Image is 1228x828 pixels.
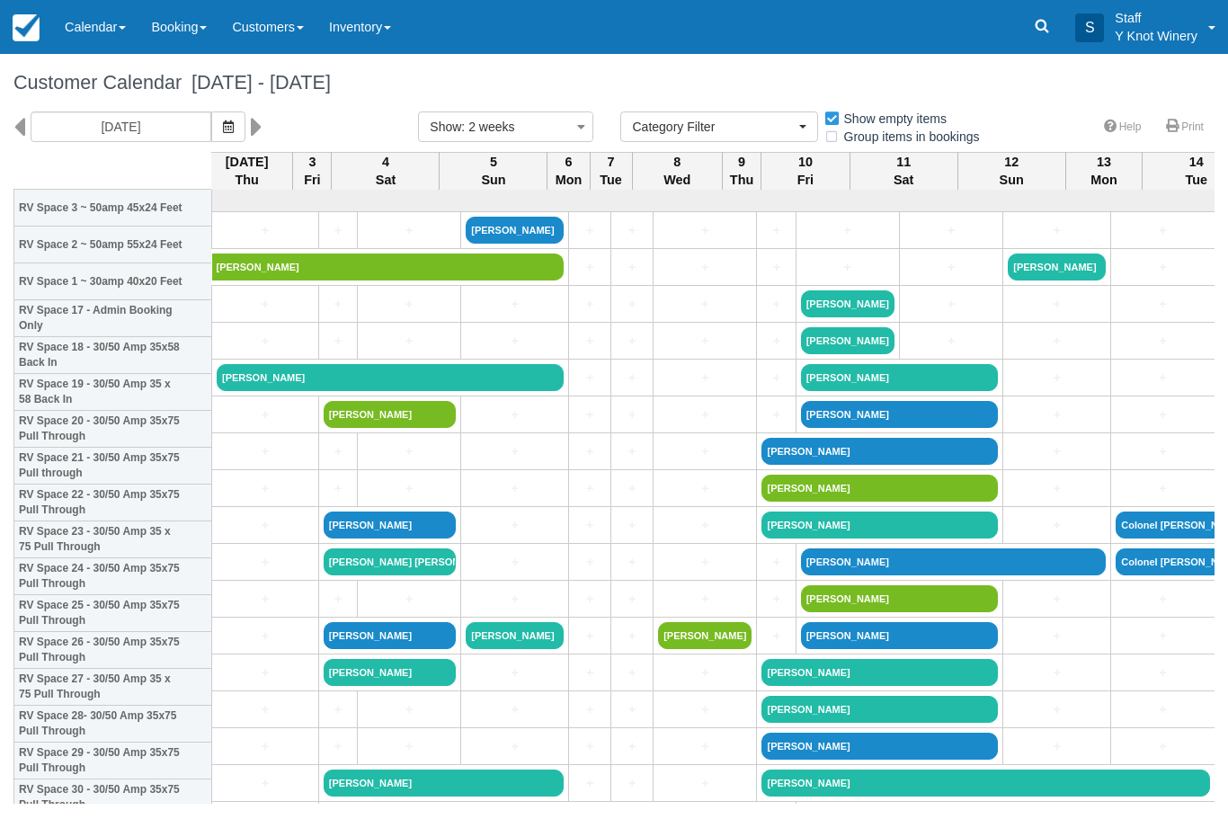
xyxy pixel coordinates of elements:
span: Category Filter [632,118,795,136]
a: + [1008,590,1106,609]
th: 5 Sun [440,152,547,190]
a: + [466,516,564,535]
a: [PERSON_NAME] [801,548,1107,575]
a: + [904,332,998,351]
a: + [761,405,790,424]
th: RV Space 24 - 30/50 Amp 35x75 Pull Through [14,558,212,595]
th: 3 Fri [293,152,332,190]
a: + [466,663,564,682]
a: + [658,663,752,682]
a: + [1116,627,1209,645]
th: 4 Sat [332,152,440,190]
a: + [466,479,564,498]
a: + [217,553,314,572]
a: + [574,516,606,535]
a: + [1116,479,1209,498]
th: 9 Thu [722,152,761,190]
a: + [466,700,564,719]
a: [PERSON_NAME] [466,622,564,649]
a: [PERSON_NAME] [761,770,1209,797]
a: + [362,700,456,719]
th: [DATE] Thu [201,152,293,190]
a: [PERSON_NAME] [324,622,456,649]
a: + [1008,405,1106,424]
a: + [658,516,752,535]
th: 12 Sun [957,152,1065,190]
th: 6 Mon [547,152,590,190]
a: [PERSON_NAME] [212,254,565,280]
h1: Customer Calendar [13,72,1215,93]
a: + [616,479,648,498]
a: [PERSON_NAME] [PERSON_NAME] York [324,548,456,575]
a: + [362,221,456,240]
label: Group items in bookings [823,123,992,150]
p: Y Knot Winery [1115,27,1197,45]
a: + [616,737,648,756]
a: + [574,479,606,498]
a: [PERSON_NAME] [761,512,998,539]
a: + [658,590,752,609]
a: + [1116,405,1209,424]
a: + [761,258,790,277]
span: : 2 weeks [461,120,514,134]
a: + [324,295,352,314]
a: [PERSON_NAME] [801,364,999,391]
a: + [324,479,352,498]
a: + [616,700,648,719]
span: Show empty items [823,111,961,124]
a: [PERSON_NAME] [761,659,998,686]
a: + [574,221,606,240]
a: + [658,332,752,351]
a: + [217,627,314,645]
a: + [217,700,314,719]
a: + [466,737,564,756]
a: + [1008,737,1106,756]
a: + [217,590,314,609]
th: RV Space 23 - 30/50 Amp 35 x 75 Pull Through [14,521,212,558]
a: + [217,442,314,461]
a: + [1008,479,1106,498]
a: + [616,405,648,424]
a: + [616,332,648,351]
th: RV Space 29 - 30/50 Amp 35x75 Pull Through [14,743,212,779]
a: + [801,258,894,277]
a: + [658,442,752,461]
a: + [217,479,314,498]
a: [PERSON_NAME] [324,770,564,797]
a: [PERSON_NAME] [761,438,998,465]
a: [PERSON_NAME] [761,475,998,502]
th: RV Space 19 - 30/50 Amp 35 x 58 Back In [14,374,212,411]
a: [PERSON_NAME] [1008,254,1106,280]
th: RV Space 22 - 30/50 Amp 35x75 Pull Through [14,485,212,521]
div: S [1075,13,1104,42]
a: + [217,516,314,535]
a: + [574,405,606,424]
a: + [217,332,314,351]
th: 7 Tue [590,152,632,190]
a: + [324,700,352,719]
a: [PERSON_NAME] [658,622,752,649]
a: + [658,258,752,277]
a: + [1116,295,1209,314]
a: + [658,737,752,756]
a: + [1116,700,1209,719]
a: + [658,221,752,240]
a: [PERSON_NAME] [324,401,456,428]
a: + [761,332,790,351]
a: + [658,479,752,498]
a: + [574,442,606,461]
a: + [217,663,314,682]
a: + [1008,663,1106,682]
span: [DATE] - [DATE] [182,71,331,93]
a: + [362,332,456,351]
a: + [1116,663,1209,682]
a: + [761,369,790,387]
a: + [616,369,648,387]
a: + [658,295,752,314]
th: 11 Sat [850,152,957,190]
a: + [362,737,456,756]
a: + [1008,369,1106,387]
a: [PERSON_NAME] [761,733,998,760]
th: RV Space 28- 30/50 Amp 35x75 Pull Through [14,706,212,743]
a: [PERSON_NAME] [761,696,998,723]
